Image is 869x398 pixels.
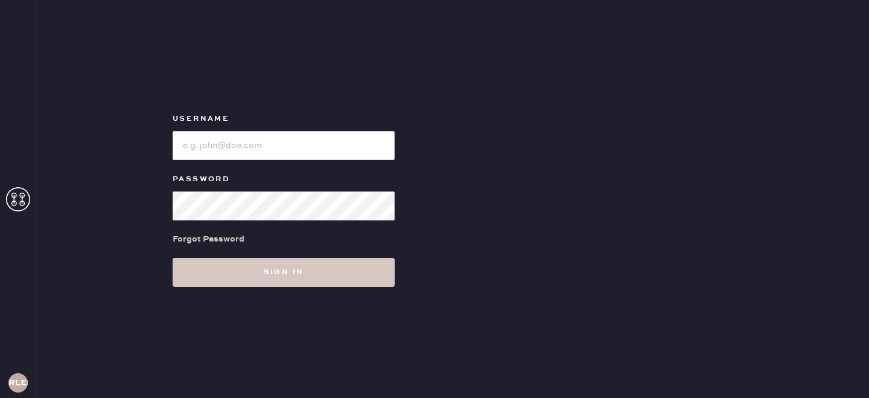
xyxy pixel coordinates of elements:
label: Username [173,112,395,126]
h3: RLESA [8,379,28,387]
input: e.g. john@doe.com [173,131,395,160]
label: Password [173,172,395,187]
a: Forgot Password [173,220,244,258]
button: Sign in [173,258,395,287]
div: Forgot Password [173,233,244,246]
